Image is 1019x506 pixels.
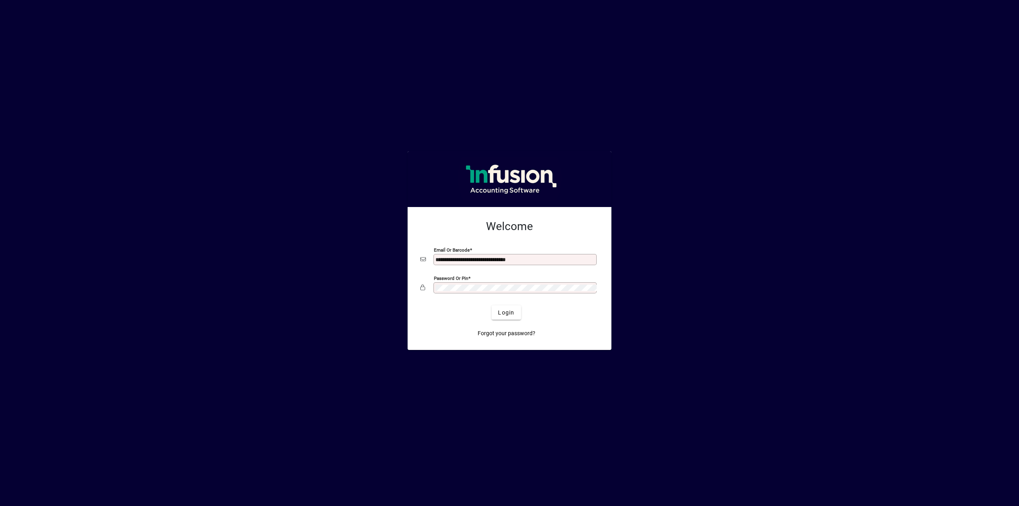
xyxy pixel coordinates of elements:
span: Forgot your password? [478,329,535,338]
span: Login [498,309,514,317]
a: Forgot your password? [474,326,539,340]
h2: Welcome [420,220,599,233]
mat-label: Email or Barcode [434,247,470,253]
mat-label: Password or Pin [434,275,468,281]
button: Login [492,305,521,320]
